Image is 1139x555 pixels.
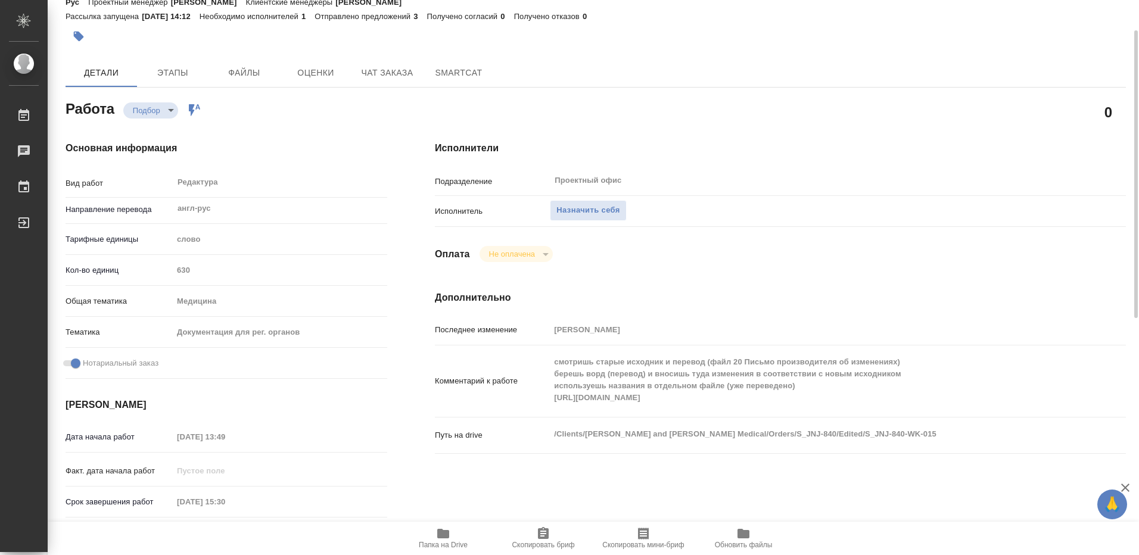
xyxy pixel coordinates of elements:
p: Получено согласий [427,12,501,21]
p: Срок завершения работ [66,496,173,508]
h4: [PERSON_NAME] [66,398,387,412]
h4: Дополнительно [435,291,1126,305]
input: Пустое поле [550,321,1068,338]
p: 0 [583,12,596,21]
p: Тематика [66,326,173,338]
p: Рассылка запущена [66,12,142,21]
div: Документация для рег. органов [173,322,387,342]
p: Получено отказов [514,12,583,21]
button: Обновить файлы [693,522,793,555]
textarea: смотришь старые исходник и перевод (файл 20 Письмо производителя об изменениях) берешь ворд (пере... [550,352,1068,408]
span: Скопировать бриф [512,541,574,549]
h2: 0 [1104,102,1112,122]
button: Скопировать мини-бриф [593,522,693,555]
p: Тарифные единицы [66,233,173,245]
div: Медицина [173,291,387,311]
input: Пустое поле [173,493,277,510]
p: 3 [413,12,427,21]
p: Отправлено предложений [315,12,413,21]
span: SmartCat [430,66,487,80]
p: Необходимо исполнителей [200,12,301,21]
button: Не оплачена [486,249,539,259]
span: Папка на Drive [419,541,468,549]
button: Подбор [129,105,164,116]
p: 0 [500,12,514,21]
button: Папка на Drive [393,522,493,555]
span: Этапы [144,66,201,80]
span: Назначить себя [556,204,620,217]
h4: Основная информация [66,141,387,155]
p: Направление перевода [66,204,173,216]
div: Подбор [480,246,553,262]
button: Назначить себя [550,200,626,221]
span: Чат заказа [359,66,416,80]
span: Обновить файлы [715,541,773,549]
textarea: /Clients/[PERSON_NAME] and [PERSON_NAME] Medical/Orders/S_JNJ-840/Edited/S_JNJ-840-WK-015 [550,424,1068,444]
h4: Исполнители [435,141,1126,155]
button: 🙏 [1097,489,1127,519]
p: Последнее изменение [435,324,550,336]
p: Исполнитель [435,205,550,217]
p: Комментарий к работе [435,375,550,387]
input: Пустое поле [173,261,387,279]
p: Путь на drive [435,429,550,441]
input: Пустое поле [173,462,277,479]
p: 1 [301,12,315,21]
span: Детали [73,66,130,80]
p: Подразделение [435,176,550,188]
p: Факт. дата начала работ [66,465,173,477]
p: Дата начала работ [66,431,173,443]
p: Вид работ [66,177,173,189]
h4: Оплата [435,247,470,261]
input: Пустое поле [173,428,277,445]
p: Кол-во единиц [66,264,173,276]
button: Добавить тэг [66,23,92,49]
span: Оценки [287,66,344,80]
div: Подбор [123,102,178,119]
div: слово [173,229,387,250]
span: 🙏 [1102,492,1122,517]
p: [DATE] 14:12 [142,12,200,21]
span: Файлы [216,66,273,80]
span: Нотариальный заказ [83,357,158,369]
button: Скопировать бриф [493,522,593,555]
span: Скопировать мини-бриф [602,541,684,549]
h2: Работа [66,97,114,119]
p: Общая тематика [66,295,173,307]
